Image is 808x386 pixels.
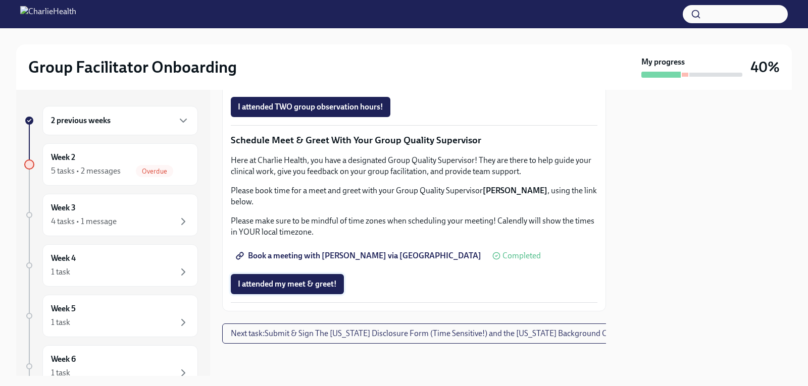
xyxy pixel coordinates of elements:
[51,367,70,378] div: 1 task
[51,152,75,163] h6: Week 2
[51,202,76,213] h6: Week 3
[136,168,173,175] span: Overdue
[231,155,597,177] p: Here at Charlie Health, you have a designated Group Quality Supervisor! They are there to help gu...
[24,244,198,287] a: Week 41 task
[483,186,547,195] strong: [PERSON_NAME]
[231,134,597,147] p: Schedule Meet & Greet With Your Group Quality Supervisor
[222,323,632,344] button: Next task:Submit & Sign The [US_STATE] Disclosure Form (Time Sensitive!) and the [US_STATE] Backg...
[51,317,70,328] div: 1 task
[24,194,198,236] a: Week 34 tasks • 1 message
[231,185,597,207] p: Please book time for a meet and greet with your Group Quality Supervisor , using the link below.
[28,57,237,77] h2: Group Facilitator Onboarding
[231,246,488,266] a: Book a meeting with [PERSON_NAME] via [GEOGRAPHIC_DATA]
[231,97,390,117] button: I attended TWO group observation hours!
[231,215,597,238] p: Please make sure to be mindful of time zones when scheduling your meeting! Calendly will show the...
[24,143,198,186] a: Week 25 tasks • 2 messagesOverdue
[750,58,780,76] h3: 40%
[42,106,198,135] div: 2 previous weeks
[51,216,117,227] div: 4 tasks • 1 message
[238,102,383,112] span: I attended TWO group observation hours!
[51,253,76,264] h6: Week 4
[238,279,337,289] span: I attended my meet & greet!
[20,6,76,22] img: CharlieHealth
[238,251,481,261] span: Book a meeting with [PERSON_NAME] via [GEOGRAPHIC_DATA]
[231,328,623,339] span: Next task : Submit & Sign The [US_STATE] Disclosure Form (Time Sensitive!) and the [US_STATE] Bac...
[502,252,541,260] span: Completed
[51,166,121,177] div: 5 tasks • 2 messages
[231,274,344,294] button: I attended my meet & greet!
[51,115,111,126] h6: 2 previous weeks
[24,295,198,337] a: Week 51 task
[51,266,70,278] div: 1 task
[51,354,76,365] h6: Week 6
[641,57,685,68] strong: My progress
[51,303,76,314] h6: Week 5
